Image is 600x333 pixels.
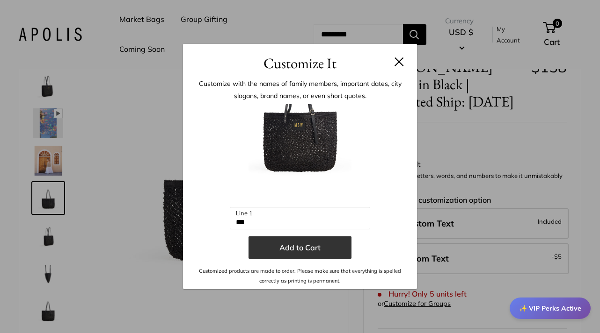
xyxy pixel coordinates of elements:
p: Customized products are made to order. Please make sure that everything is spelled correctly as p... [197,266,403,285]
img: customizer-prod [249,104,351,207]
p: Customize with the names of family members, important dates, city slogans, brand names, or even s... [197,78,403,102]
div: ✨ VIP Perks Active [510,298,591,319]
h3: Customize It [197,52,403,74]
button: Add to Cart [249,236,351,259]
